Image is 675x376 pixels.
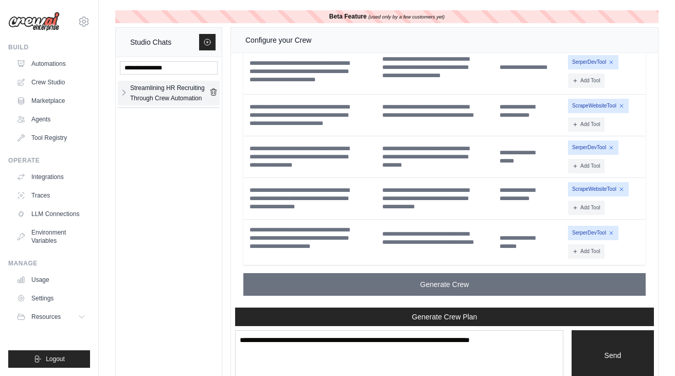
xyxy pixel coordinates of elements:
[12,130,90,146] a: Tool Registry
[568,117,605,132] button: Add Tool
[568,99,629,113] span: ScrapeWebsiteTool
[568,226,618,240] span: SerperDevTool
[12,206,90,222] a: LLM Connections
[130,36,171,48] div: Studio Chats
[12,290,90,307] a: Settings
[420,279,469,290] span: Generate Crew
[8,43,90,51] div: Build
[8,259,90,267] div: Manage
[329,13,367,20] b: Beta Feature
[130,83,209,103] div: Streamlining HR Recruiting Through Crew Automation
[245,34,311,46] div: Configure your Crew
[8,156,90,165] div: Operate
[568,159,605,173] button: Add Tool
[568,55,618,69] span: SerperDevTool
[568,201,605,215] button: Add Tool
[368,14,445,20] i: (used only by a few customers yet)
[12,111,90,128] a: Agents
[8,350,90,368] button: Logout
[46,355,65,363] span: Logout
[12,169,90,185] a: Integrations
[568,140,618,155] span: SerperDevTool
[568,74,605,88] button: Add Tool
[12,93,90,109] a: Marketplace
[8,12,60,31] img: Logo
[12,56,90,72] a: Automations
[568,182,629,196] span: ScrapeWebsiteTool
[12,309,90,325] button: Resources
[12,74,90,91] a: Crew Studio
[235,308,654,326] button: Generate Crew Plan
[12,224,90,249] a: Environment Variables
[12,272,90,288] a: Usage
[12,187,90,204] a: Traces
[243,273,646,296] button: Generate Crew
[128,83,209,103] a: Streamlining HR Recruiting Through Crew Automation
[568,244,605,259] button: Add Tool
[31,313,61,321] span: Resources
